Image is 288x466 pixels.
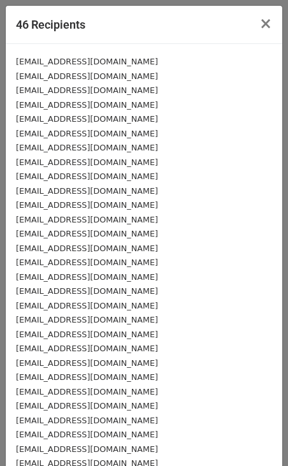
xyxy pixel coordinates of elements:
[16,71,158,81] small: [EMAIL_ADDRESS][DOMAIN_NAME]
[16,272,158,282] small: [EMAIL_ADDRESS][DOMAIN_NAME]
[16,200,158,210] small: [EMAIL_ADDRESS][DOMAIN_NAME]
[16,330,158,339] small: [EMAIL_ADDRESS][DOMAIN_NAME]
[16,57,158,66] small: [EMAIL_ADDRESS][DOMAIN_NAME]
[16,372,158,382] small: [EMAIL_ADDRESS][DOMAIN_NAME]
[16,401,158,411] small: [EMAIL_ADDRESS][DOMAIN_NAME]
[16,171,158,181] small: [EMAIL_ADDRESS][DOMAIN_NAME]
[16,244,158,253] small: [EMAIL_ADDRESS][DOMAIN_NAME]
[16,186,158,196] small: [EMAIL_ADDRESS][DOMAIN_NAME]
[16,444,158,454] small: [EMAIL_ADDRESS][DOMAIN_NAME]
[249,6,282,41] button: Close
[16,286,158,296] small: [EMAIL_ADDRESS][DOMAIN_NAME]
[16,315,158,324] small: [EMAIL_ADDRESS][DOMAIN_NAME]
[259,15,272,33] span: ×
[16,416,158,425] small: [EMAIL_ADDRESS][DOMAIN_NAME]
[16,85,158,95] small: [EMAIL_ADDRESS][DOMAIN_NAME]
[16,229,158,238] small: [EMAIL_ADDRESS][DOMAIN_NAME]
[16,157,158,167] small: [EMAIL_ADDRESS][DOMAIN_NAME]
[16,258,158,267] small: [EMAIL_ADDRESS][DOMAIN_NAME]
[224,405,288,466] iframe: Chat Widget
[16,387,158,397] small: [EMAIL_ADDRESS][DOMAIN_NAME]
[16,301,158,310] small: [EMAIL_ADDRESS][DOMAIN_NAME]
[16,143,158,152] small: [EMAIL_ADDRESS][DOMAIN_NAME]
[16,358,158,368] small: [EMAIL_ADDRESS][DOMAIN_NAME]
[224,405,288,466] div: チャットウィジェット
[16,100,158,110] small: [EMAIL_ADDRESS][DOMAIN_NAME]
[16,16,85,33] h5: 46 Recipients
[16,430,158,439] small: [EMAIL_ADDRESS][DOMAIN_NAME]
[16,114,158,124] small: [EMAIL_ADDRESS][DOMAIN_NAME]
[16,344,158,353] small: [EMAIL_ADDRESS][DOMAIN_NAME]
[16,129,158,138] small: [EMAIL_ADDRESS][DOMAIN_NAME]
[16,215,158,224] small: [EMAIL_ADDRESS][DOMAIN_NAME]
